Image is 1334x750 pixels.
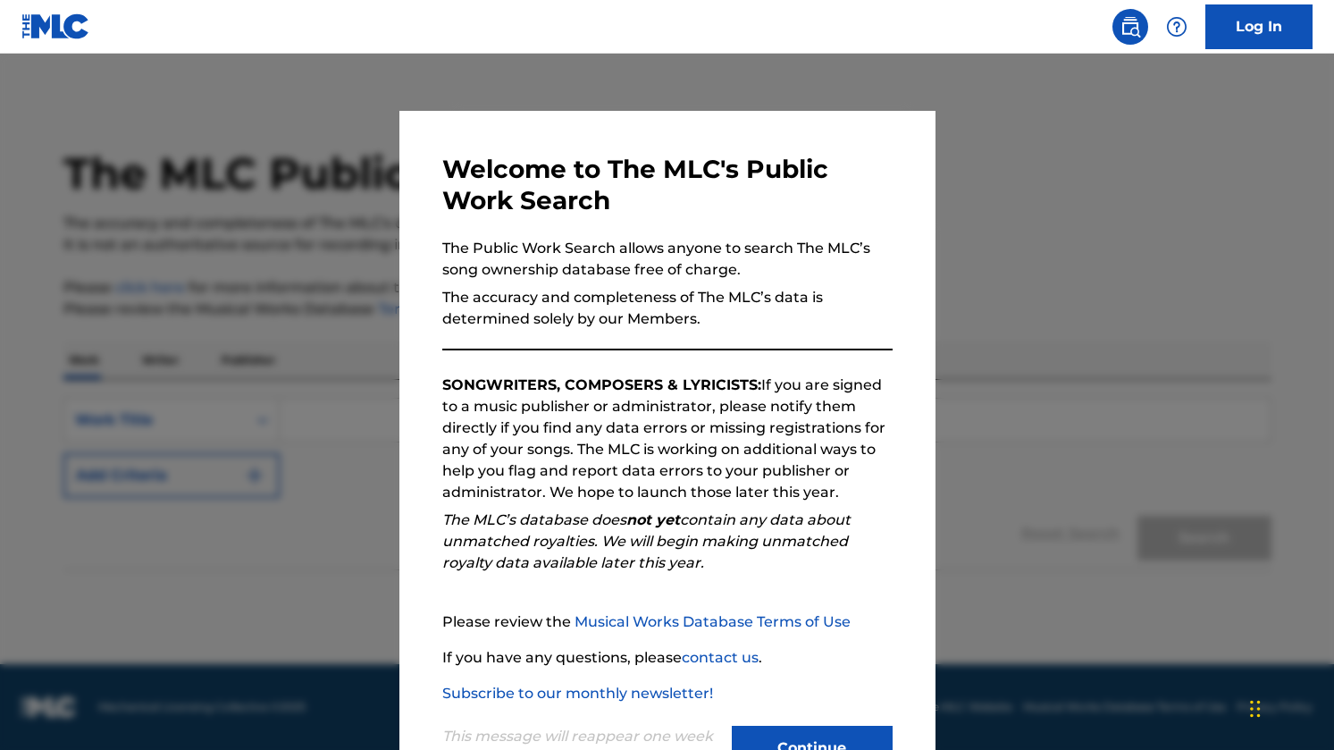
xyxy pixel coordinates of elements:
[442,647,893,669] p: If you have any questions, please .
[442,376,761,393] strong: SONGWRITERS, COMPOSERS & LYRICISTS:
[442,154,893,216] h3: Welcome to The MLC's Public Work Search
[682,649,759,666] a: contact us
[1159,9,1195,45] div: Help
[442,611,893,633] p: Please review the
[1245,664,1334,750] iframe: Chat Widget
[442,511,851,571] em: The MLC’s database does contain any data about unmatched royalties. We will begin making unmatche...
[1250,682,1261,736] div: Drag
[1112,9,1148,45] a: Public Search
[1120,16,1141,38] img: search
[626,511,680,528] strong: not yet
[442,375,893,503] p: If you are signed to a music publisher or administrator, please notify them directly if you find ...
[1166,16,1187,38] img: help
[575,613,851,630] a: Musical Works Database Terms of Use
[442,685,713,702] a: Subscribe to our monthly newsletter!
[21,13,90,39] img: MLC Logo
[442,238,893,281] p: The Public Work Search allows anyone to search The MLC’s song ownership database free of charge.
[442,287,893,330] p: The accuracy and completeness of The MLC’s data is determined solely by our Members.
[1205,4,1313,49] a: Log In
